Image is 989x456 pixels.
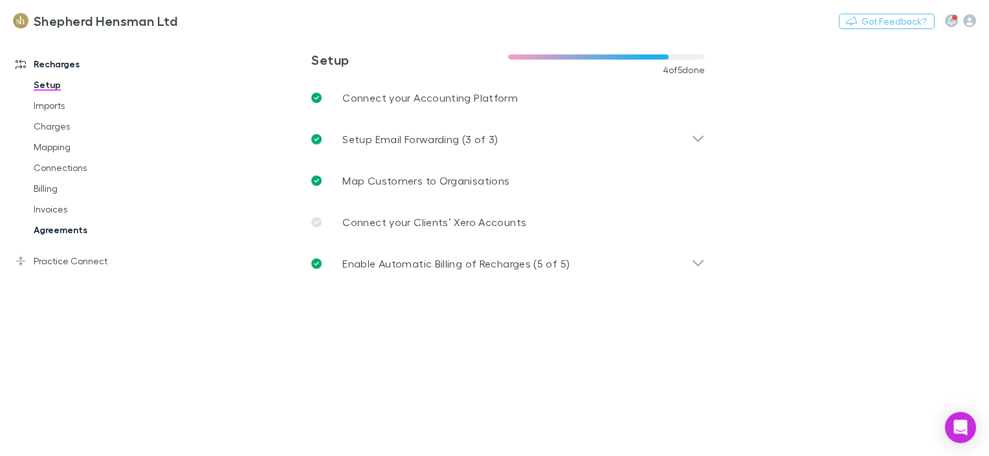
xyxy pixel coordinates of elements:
a: Setup [21,74,170,95]
button: Got Feedback? [839,14,935,29]
a: Charges [21,116,170,137]
a: Agreements [21,220,170,240]
a: Map Customers to Organisations [301,160,715,201]
a: Recharges [3,54,170,74]
a: Connect your Accounting Platform [301,77,715,119]
img: Shepherd Hensman Ltd's Logo [13,13,28,28]
a: Connect your Clients’ Xero Accounts [301,201,715,243]
a: Shepherd Hensman Ltd [5,5,185,36]
a: Invoices [21,199,170,220]
a: Imports [21,95,170,116]
div: Enable Automatic Billing of Recharges (5 of 5) [301,243,715,284]
div: Open Intercom Messenger [945,412,976,443]
a: Mapping [21,137,170,157]
h3: Setup [311,52,508,67]
p: Connect your Accounting Platform [342,90,518,106]
span: 4 of 5 done [663,65,706,75]
a: Connections [21,157,170,178]
p: Connect your Clients’ Xero Accounts [342,214,526,230]
div: Setup Email Forwarding (3 of 3) [301,119,715,160]
p: Enable Automatic Billing of Recharges (5 of 5) [342,256,570,271]
p: Map Customers to Organisations [342,173,509,188]
h3: Shepherd Hensman Ltd [34,13,177,28]
a: Billing [21,178,170,199]
p: Setup Email Forwarding (3 of 3) [342,131,498,147]
a: Practice Connect [3,251,170,271]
